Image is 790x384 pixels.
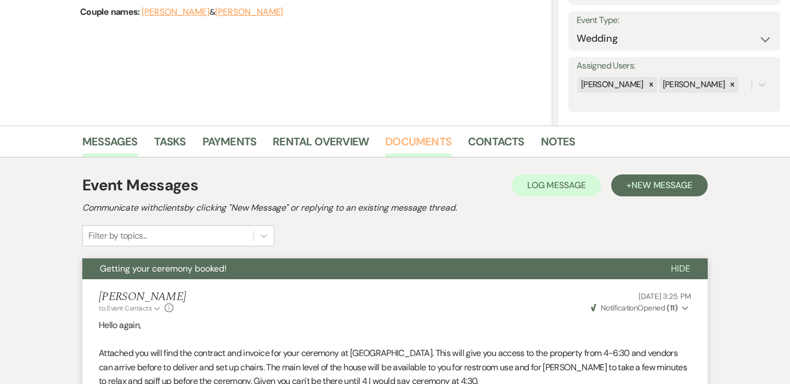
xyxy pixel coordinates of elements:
[527,179,586,191] span: Log Message
[631,179,692,191] span: New Message
[82,258,653,279] button: Getting your ceremony booked!
[611,174,708,196] button: +New Message
[100,263,227,274] span: Getting your ceremony booked!
[577,13,772,29] label: Event Type:
[512,174,601,196] button: Log Message
[578,77,645,93] div: [PERSON_NAME]
[82,133,138,157] a: Messages
[639,291,691,301] span: [DATE] 3:25 PM
[667,303,678,313] strong: ( 11 )
[82,174,198,197] h1: Event Messages
[653,258,708,279] button: Hide
[273,133,369,157] a: Rental Overview
[577,58,772,74] label: Assigned Users:
[99,304,151,313] span: to: Event Contacts
[541,133,575,157] a: Notes
[82,201,708,214] h2: Communicate with clients by clicking "New Message" or replying to an existing message thread.
[385,133,452,157] a: Documents
[215,8,283,16] button: [PERSON_NAME]
[154,133,186,157] a: Tasks
[468,133,524,157] a: Contacts
[671,263,690,274] span: Hide
[591,303,678,313] span: Opened
[99,290,186,304] h5: [PERSON_NAME]
[80,6,142,18] span: Couple names:
[142,8,210,16] button: [PERSON_NAME]
[142,7,283,18] span: &
[659,77,727,93] div: [PERSON_NAME]
[88,229,147,242] div: Filter by topics...
[99,318,691,332] p: Hello again,
[202,133,257,157] a: Payments
[601,303,637,313] span: Notification
[99,303,162,313] button: to: Event Contacts
[589,302,691,314] button: NotificationOpened (11)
